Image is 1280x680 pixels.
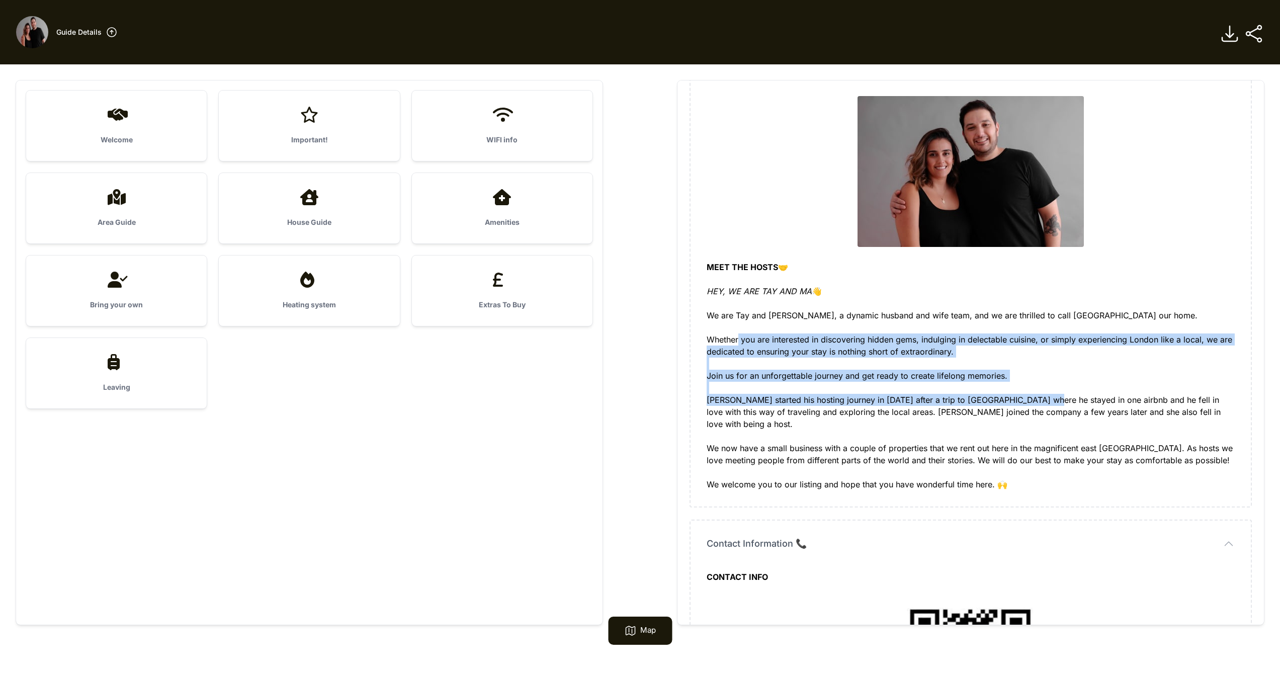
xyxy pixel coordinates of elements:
img: nc78217qcjgnoc9vwk6qkz3xvyr5 [858,96,1084,247]
h3: Leaving [42,382,191,392]
h3: Bring your own [42,300,191,310]
a: Heating system [219,256,399,326]
a: House Guide [219,173,399,243]
button: Contact Information 📞 [707,537,1235,551]
a: Guide Details [56,26,118,38]
a: Bring your own [26,256,207,326]
span: Contact Information 📞 [707,537,807,551]
h3: Extras To Buy [428,300,576,310]
h3: Welcome [42,135,191,145]
a: Amenities [412,173,592,243]
h3: Important! [235,135,383,145]
h3: Heating system [235,300,383,310]
a: Extras To Buy [412,256,592,326]
h3: House Guide [235,217,383,227]
a: Leaving [26,338,207,408]
em: HEY, WE ARE TAY AND MA [707,286,812,296]
strong: CONTACT INFO [707,572,768,582]
h3: Guide Details [56,27,102,37]
a: WIFI info [412,91,592,161]
p: Map [640,625,656,637]
h3: Amenities [428,217,576,227]
a: Area Guide [26,173,207,243]
div: 🤝 👋 We are Tay and [PERSON_NAME], a dynamic husband and wife team, and we are thrilled to call [G... [707,261,1235,490]
strong: MEET THE HOSTS [707,262,778,272]
h3: WIFI info [428,135,576,145]
a: Welcome [26,91,207,161]
a: Important! [219,91,399,161]
img: fyg012wjad9tg46yi4q0sdrdjd51 [16,16,48,48]
h3: Area Guide [42,217,191,227]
